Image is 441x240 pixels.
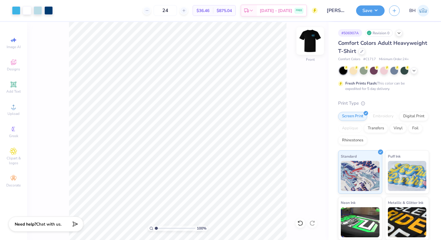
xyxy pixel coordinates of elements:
span: Designs [7,67,20,72]
span: # C1717 [363,57,376,62]
strong: Fresh Prints Flash: [345,81,377,86]
div: This color can be expedited for 5 day delivery. [345,81,419,91]
span: [DATE] - [DATE] [260,8,292,14]
button: Save [356,5,385,16]
div: Rhinestones [338,136,367,145]
span: BH [409,7,416,14]
div: Print Type [338,100,429,107]
div: Screen Print [338,112,367,121]
strong: Need help? [15,221,36,227]
span: Minimum Order: 24 + [379,57,409,62]
input: – – [154,5,177,16]
img: Standard [341,161,379,191]
img: Metallic & Glitter Ink [388,207,427,237]
div: Transfers [364,124,388,133]
img: Bella Henkels [417,5,429,17]
span: Decorate [6,183,21,188]
span: Standard [341,153,357,159]
span: Add Text [6,89,21,94]
span: Neon Ink [341,199,355,206]
span: Metallic & Glitter Ink [388,199,423,206]
div: Digital Print [399,112,428,121]
div: Embroidery [369,112,397,121]
span: Puff Ink [388,153,400,159]
a: BH [409,5,429,17]
img: Puff Ink [388,161,427,191]
div: Applique [338,124,362,133]
span: Greek [9,134,18,138]
span: Chat with us. [36,221,61,227]
span: Comfort Colors [338,57,360,62]
span: 100 % [197,226,206,231]
div: Vinyl [390,124,406,133]
span: Comfort Colors Adult Heavyweight T-Shirt [338,39,427,55]
div: Foil [408,124,422,133]
span: Clipart & logos [3,156,24,165]
span: Upload [7,111,19,116]
span: FREE [296,8,302,13]
span: $875.04 [217,8,232,14]
div: Front [306,57,315,62]
span: $36.46 [196,8,209,14]
span: Image AI [7,45,21,49]
img: Front [298,29,322,53]
img: Neon Ink [341,207,379,237]
div: Revision 0 [365,29,393,37]
input: Untitled Design [322,5,352,17]
div: # 506907A [338,29,362,37]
